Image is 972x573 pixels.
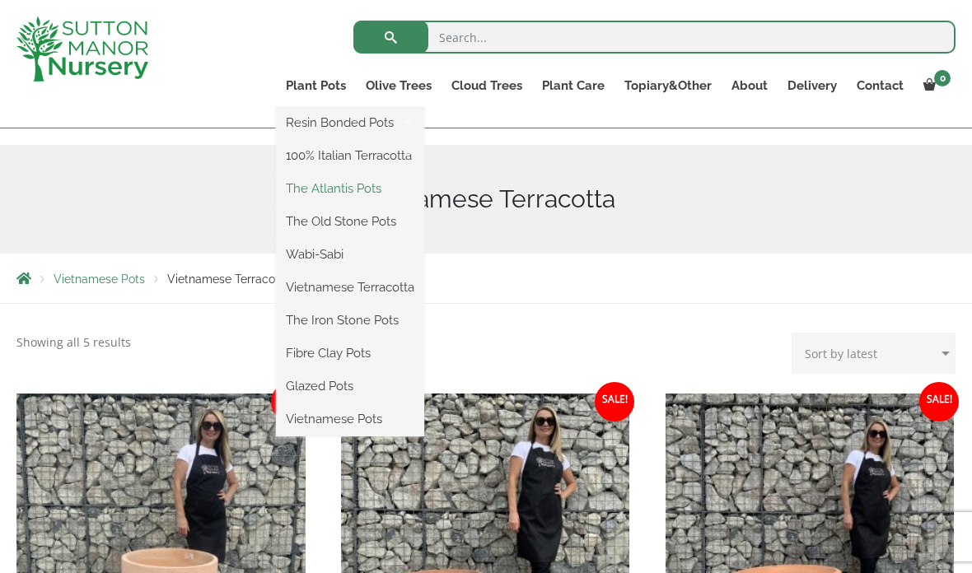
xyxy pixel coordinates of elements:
[16,333,131,352] p: Showing all 5 results
[356,74,442,97] a: Olive Trees
[919,382,959,422] span: Sale!
[276,308,424,333] a: The Iron Stone Pots
[54,273,145,286] a: Vietnamese Pots
[16,184,956,214] h1: Vietnamese Terracotta
[276,209,424,234] a: The Old Stone Pots
[276,74,356,97] a: Plant Pots
[722,74,778,97] a: About
[532,74,615,97] a: Plant Care
[847,74,914,97] a: Contact
[16,16,148,82] img: logo
[271,382,311,422] span: Sale!
[914,74,956,97] a: 0
[276,407,424,431] a: Vietnamese Pots
[276,275,424,300] a: Vietnamese Terracotta
[276,341,424,366] a: Fibre Clay Pots
[276,143,424,168] a: 100% Italian Terracotta
[276,110,424,135] a: Resin Bonded Pots
[595,382,634,422] span: Sale!
[276,176,424,201] a: The Atlantis Pots
[778,74,847,97] a: Delivery
[353,21,956,54] input: Search...
[792,333,956,374] select: Shop order
[615,74,722,97] a: Topiary&Other
[934,70,951,86] span: 0
[167,273,290,286] span: Vietnamese Terracotta
[276,374,424,398] a: Glazed Pots
[276,242,424,267] a: Wabi-Sabi
[16,272,956,285] nav: Breadcrumbs
[442,74,532,97] a: Cloud Trees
